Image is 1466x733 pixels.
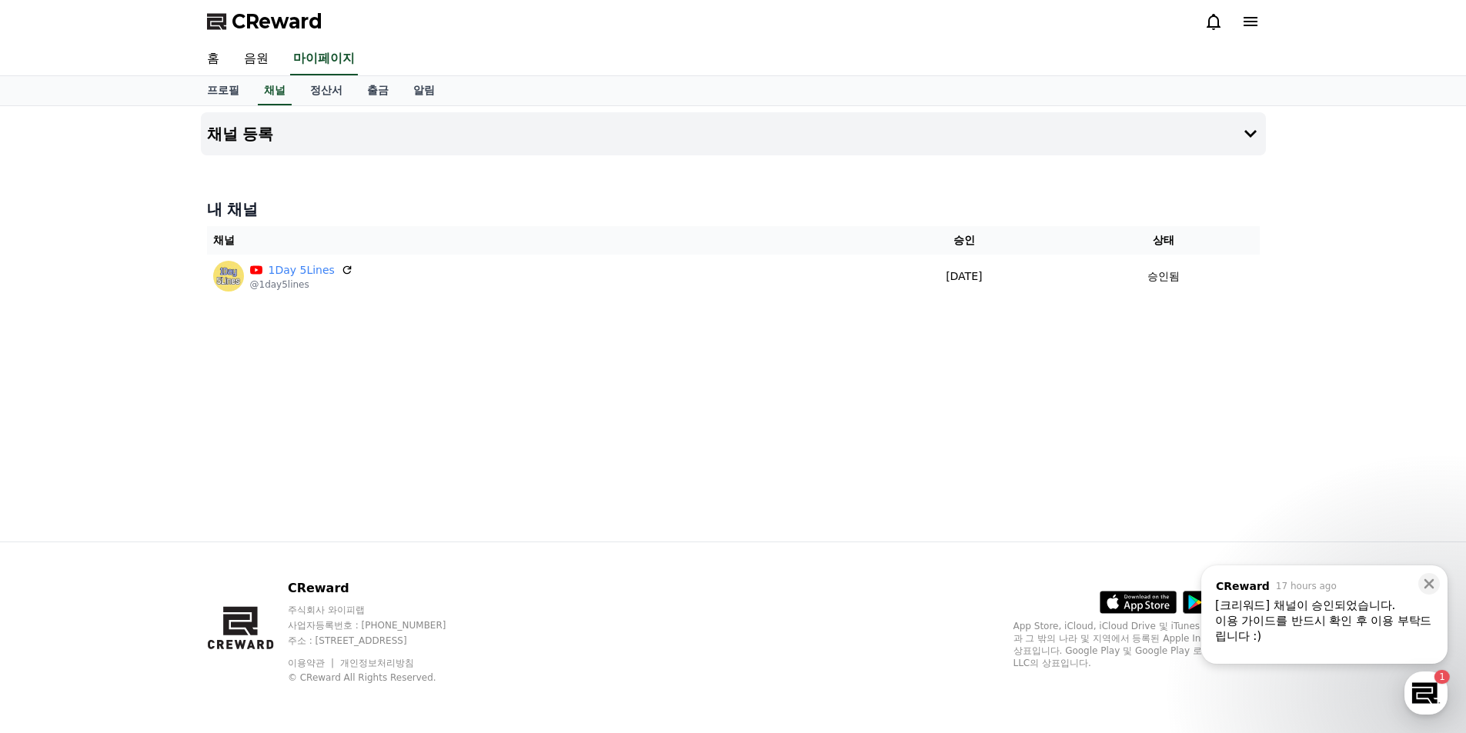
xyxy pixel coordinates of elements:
[288,579,476,598] p: CReward
[232,43,281,75] a: 음원
[1147,268,1180,285] p: 승인됨
[250,278,353,291] p: @1day5lines
[201,112,1266,155] button: 채널 등록
[195,43,232,75] a: 홈
[290,43,358,75] a: 마이페이지
[213,261,244,292] img: 1Day 5Lines
[1068,226,1259,255] th: 상태
[207,198,1260,220] h4: 내 채널
[340,658,414,668] a: 개인정보처리방침
[288,619,476,631] p: 사업자등록번호 : [PHONE_NUMBER]
[860,226,1068,255] th: 승인
[401,76,447,105] a: 알림
[288,604,476,616] p: 주식회사 와이피랩
[258,76,292,105] a: 채널
[288,658,336,668] a: 이용약관
[195,76,252,105] a: 프로필
[288,671,476,684] p: © CReward All Rights Reserved.
[207,226,860,255] th: 채널
[207,9,322,34] a: CReward
[232,9,322,34] span: CReward
[207,125,274,142] h4: 채널 등록
[269,262,335,278] a: 1Day 5Lines
[866,268,1062,285] p: [DATE]
[1014,620,1260,669] p: App Store, iCloud, iCloud Drive 및 iTunes Store는 미국과 그 밖의 나라 및 지역에서 등록된 Apple Inc.의 서비스 상표입니다. Goo...
[355,76,401,105] a: 출금
[298,76,355,105] a: 정산서
[288,635,476,647] p: 주소 : [STREET_ADDRESS]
